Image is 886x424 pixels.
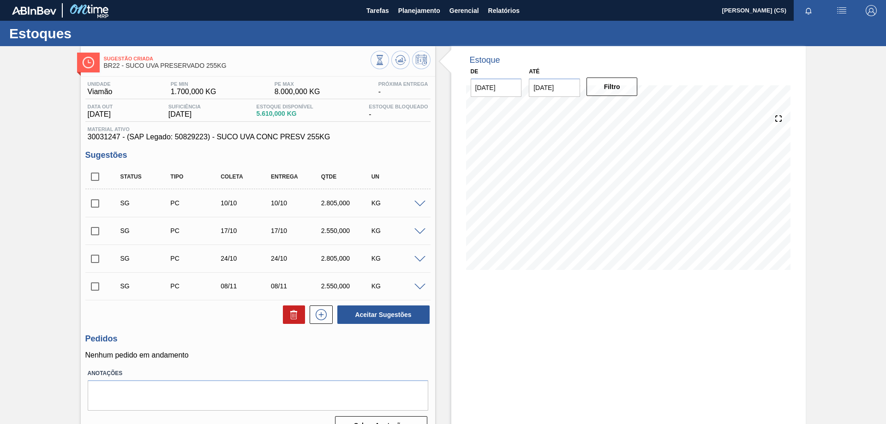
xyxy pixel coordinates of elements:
[218,255,274,262] div: 24/10/2025
[83,57,94,68] img: Ícone
[449,5,479,16] span: Gerencial
[269,173,324,180] div: Entrega
[88,81,113,87] span: Unidade
[118,199,174,207] div: Sugestão Criada
[319,255,375,262] div: 2.805,000
[794,4,823,17] button: Notificações
[257,104,313,109] span: Estoque Disponível
[269,227,324,234] div: 17/10/2025
[529,68,539,75] label: Até
[168,173,224,180] div: Tipo
[376,81,431,96] div: -
[168,282,224,290] div: Pedido de Compra
[369,173,425,180] div: UN
[319,227,375,234] div: 2.550,000
[218,227,274,234] div: 17/10/2025
[471,68,479,75] label: De
[587,78,638,96] button: Filtro
[85,150,431,160] h3: Sugestões
[104,62,371,69] span: BR22 - SUCO UVA PRESERVADO 255KG
[836,5,847,16] img: userActions
[278,305,305,324] div: Excluir Sugestões
[471,78,522,97] input: dd/mm/yyyy
[366,104,430,119] div: -
[366,5,389,16] span: Tarefas
[369,104,428,109] span: Estoque Bloqueado
[470,55,500,65] div: Estoque
[118,227,174,234] div: Sugestão Criada
[88,133,428,141] span: 30031247 - (SAP Legado: 50829223) - SUCO UVA CONC PRESV 255KG
[337,305,430,324] button: Aceitar Sugestões
[168,199,224,207] div: Pedido de Compra
[118,173,174,180] div: Status
[391,51,410,69] button: Atualizar Gráfico
[866,5,877,16] img: Logout
[488,5,520,16] span: Relatórios
[218,282,274,290] div: 08/11/2025
[88,126,428,132] span: Material ativo
[269,282,324,290] div: 08/11/2025
[168,104,201,109] span: Suficiência
[9,28,173,39] h1: Estoques
[168,255,224,262] div: Pedido de Compra
[319,173,375,180] div: Qtde
[275,81,320,87] span: PE MAX
[529,78,580,97] input: dd/mm/yyyy
[171,88,216,96] span: 1.700,000 KG
[85,351,431,359] p: Nenhum pedido em andamento
[398,5,440,16] span: Planejamento
[168,227,224,234] div: Pedido de Compra
[369,199,425,207] div: KG
[275,88,320,96] span: 8.000,000 KG
[369,227,425,234] div: KG
[369,255,425,262] div: KG
[88,367,428,380] label: Anotações
[104,56,371,61] span: Sugestão Criada
[171,81,216,87] span: PE MIN
[88,104,113,109] span: Data out
[12,6,56,15] img: TNhmsLtSVTkK8tSr43FrP2fwEKptu5GPRR3wAAAABJRU5ErkJggg==
[88,110,113,119] span: [DATE]
[85,334,431,344] h3: Pedidos
[168,110,201,119] span: [DATE]
[412,51,431,69] button: Programar Estoque
[378,81,428,87] span: Próxima Entrega
[218,199,274,207] div: 10/10/2025
[257,110,313,117] span: 5.610,000 KG
[371,51,389,69] button: Visão Geral dos Estoques
[319,282,375,290] div: 2.550,000
[269,199,324,207] div: 10/10/2025
[218,173,274,180] div: Coleta
[319,199,375,207] div: 2.805,000
[269,255,324,262] div: 24/10/2025
[118,282,174,290] div: Sugestão Criada
[88,88,113,96] span: Viamão
[305,305,333,324] div: Nova sugestão
[118,255,174,262] div: Sugestão Criada
[369,282,425,290] div: KG
[333,305,431,325] div: Aceitar Sugestões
